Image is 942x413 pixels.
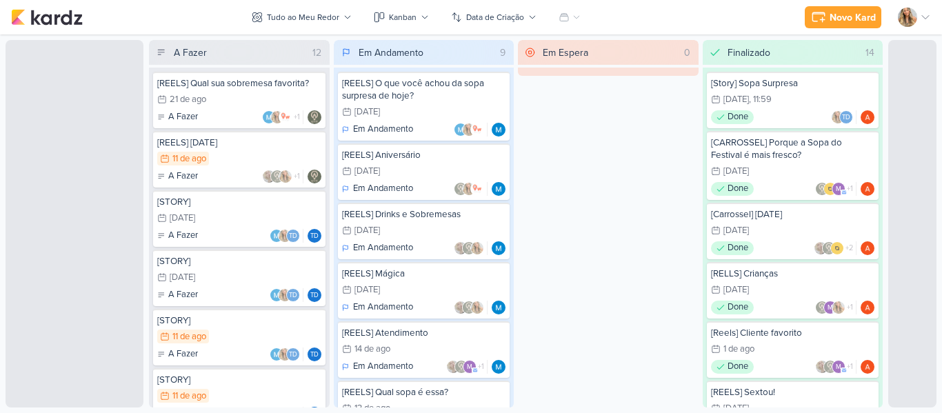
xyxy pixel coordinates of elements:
[342,327,506,339] div: [REELS] Atendimento
[861,182,874,196] img: Amanda ARAUJO
[308,170,321,183] img: Leviê Agência de Marketing Digital
[157,77,321,90] div: [REELS] Qual sua sobremesa favorita?
[354,345,390,354] div: 14 de ago
[157,314,321,327] div: [STORY]
[832,360,845,374] div: mlegnaioli@gmail.com
[170,214,195,223] div: [DATE]
[292,112,300,123] span: +1
[308,288,321,302] div: Thais de carvalho
[279,110,292,124] img: ow se liga
[861,360,874,374] img: Amanda ARAUJO
[805,6,881,28] button: Novo Kard
[157,374,321,386] div: [STORY]
[342,301,413,314] div: Em Andamento
[310,233,319,240] p: Td
[354,167,380,176] div: [DATE]
[353,301,413,314] p: Em Andamento
[492,241,505,255] div: Responsável: MARIANA MIRANDA
[723,95,749,104] div: [DATE]
[845,302,853,313] span: +1
[308,170,321,183] div: Responsável: Leviê Agência de Marketing Digital
[836,364,841,371] p: m
[711,208,875,221] div: [Carrossel] Dia dos avós
[157,137,321,149] div: [REELS] Dia do Garçom
[308,347,321,361] div: Responsável: Thais de carvalho
[831,110,856,124] div: Colaboradores: Yasmin Yumi, Thais de carvalho
[728,301,748,314] p: Done
[270,170,284,183] img: Leviê Agência de Marketing Digital
[278,347,292,361] img: Yasmin Yumi
[342,77,506,102] div: [REELS] O que você achou da sopa surpresa de hoje?
[492,182,505,196] img: MARIANA MIRANDA
[172,332,206,341] div: 11 de ago
[270,229,283,243] img: MARIANA MIRANDA
[170,273,195,282] div: [DATE]
[454,123,488,137] div: Colaboradores: MARIANA MIRANDA, Yasmin Yumi, ow se liga
[170,95,206,104] div: 21 de ago
[353,123,413,137] p: Em Andamento
[308,229,321,243] div: Responsável: Thais de carvalho
[308,110,321,124] div: Responsável: Leviê Agência de Marketing Digital
[270,347,303,361] div: Colaboradores: MARIANA MIRANDA, Yasmin Yumi, Thais de carvalho
[308,229,321,243] div: Thais de carvalho
[278,229,292,243] img: Yasmin Yumi
[342,386,506,399] div: [REELS] Qual sopa é essa?
[815,360,829,374] img: Sarah Violante
[454,301,488,314] div: Colaboradores: Sarah Violante, Leviê Agência de Marketing Digital, Yasmin Yumi
[728,360,748,374] p: Done
[832,301,845,314] img: Yasmin Yumi
[157,255,321,268] div: [STORY]
[861,182,874,196] div: Responsável: Amanda ARAUJO
[861,241,874,255] img: Amanda ARAUJO
[289,233,297,240] p: Td
[157,196,321,208] div: [STORY]
[289,292,297,299] p: Td
[286,347,300,361] div: Thais de carvalho
[353,360,413,374] p: Em Andamento
[492,301,505,314] img: MARIANA MIRANDA
[270,229,303,243] div: Colaboradores: MARIANA MIRANDA, Yasmin Yumi, Thais de carvalho
[446,360,460,374] img: Sarah Violante
[262,110,303,124] div: Colaboradores: MARIANA MIRANDA, Yasmin Yumi, ow se liga, Thais de carvalho
[168,229,198,243] p: A Fazer
[711,268,875,280] div: [RELLS] Crianças
[168,170,198,183] p: A Fazer
[823,360,837,374] img: Leviê Agência de Marketing Digital
[462,301,476,314] img: Leviê Agência de Marketing Digital
[844,243,853,254] span: +2
[861,110,874,124] img: Amanda ARAUJO
[354,108,380,117] div: [DATE]
[11,9,83,26] img: kardz.app
[711,137,875,161] div: [CARROSSEL] Porque a Sopa do Festival é mais fresco?
[307,46,327,60] div: 12
[342,360,413,374] div: Em Andamento
[711,241,754,255] div: Done
[279,170,292,183] img: Yasmin Yumi
[270,288,283,302] img: MARIANA MIRANDA
[289,352,297,359] p: Td
[723,345,754,354] div: 1 de ago
[286,229,300,243] div: Thais de carvalho
[172,392,206,401] div: 11 de ago
[861,110,874,124] div: Responsável: Amanda ARAUJO
[270,347,283,361] img: MARIANA MIRANDA
[845,361,853,372] span: +1
[310,352,319,359] p: Td
[157,347,198,361] div: A Fazer
[860,46,880,60] div: 14
[342,182,413,196] div: Em Andamento
[168,110,198,124] p: A Fazer
[342,208,506,221] div: [REELS] Drinks e Sobremesas
[342,123,413,137] div: Em Andamento
[861,241,874,255] div: Responsável: Amanda ARAUJO
[262,170,276,183] img: Sarah Violante
[308,288,321,302] div: Responsável: Thais de carvalho
[157,170,198,183] div: A Fazer
[262,170,303,183] div: Colaboradores: Sarah Violante, Leviê Agência de Marketing Digital, Yasmin Yumi, Thais de carvalho
[543,46,588,60] div: Em Espera
[308,110,321,124] img: Leviê Agência de Marketing Digital
[492,123,505,137] img: MARIANA MIRANDA
[832,182,845,196] div: mlegnaioli@gmail.com
[354,226,380,235] div: [DATE]
[470,301,484,314] img: Yasmin Yumi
